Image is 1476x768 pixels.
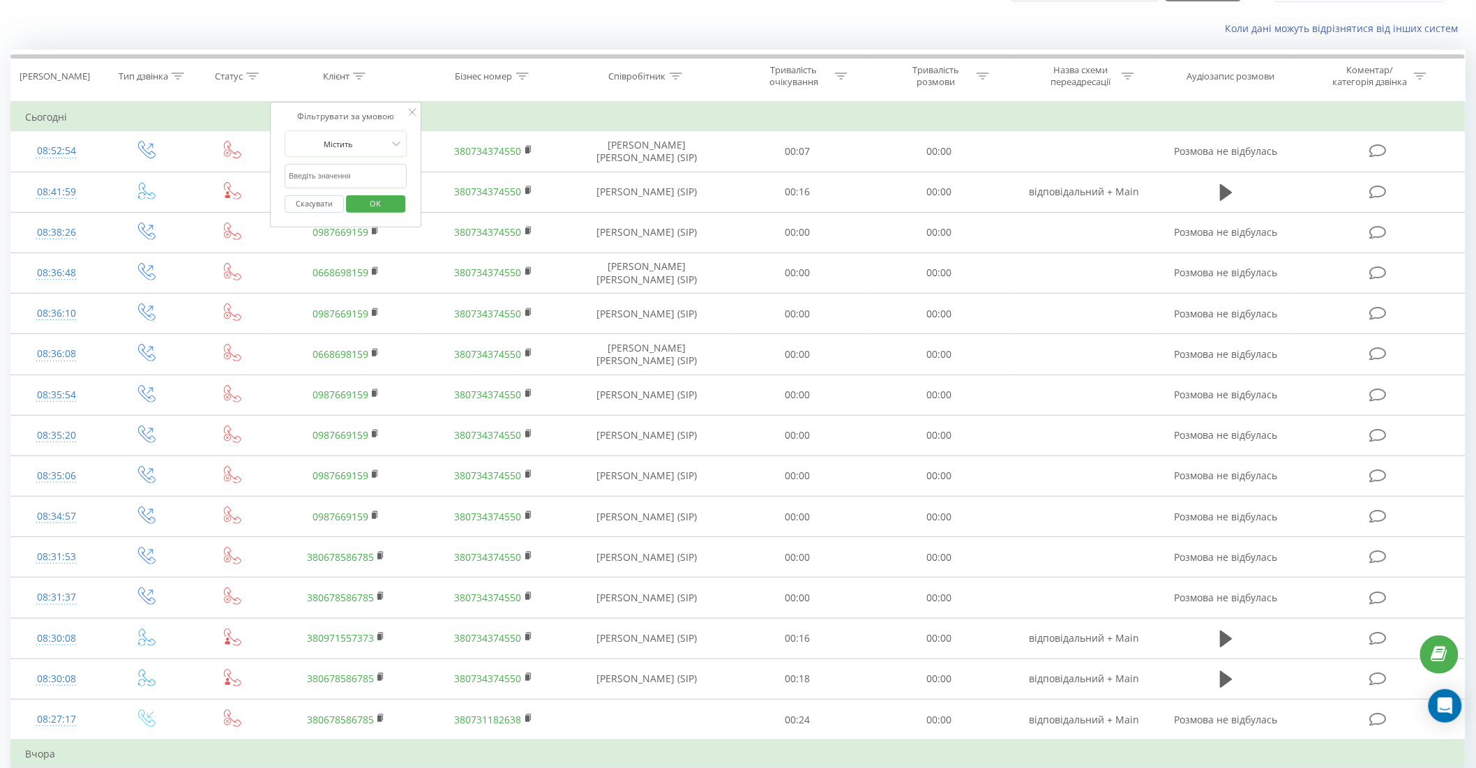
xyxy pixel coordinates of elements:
div: [PERSON_NAME] [20,70,90,82]
td: відповідальний + Main [1011,172,1159,212]
a: 380734374550 [455,347,522,361]
span: Розмова не відбулась [1175,713,1278,726]
div: Тривалість очікування [757,64,831,88]
a: 380678586785 [307,672,374,685]
a: 380678586785 [307,550,374,564]
div: 08:27:17 [25,706,88,733]
a: 380734374550 [455,591,522,604]
td: 00:00 [726,375,868,415]
div: 08:36:08 [25,340,88,368]
td: 00:00 [726,253,868,293]
a: 0987669159 [312,307,368,320]
td: 00:00 [868,294,1011,334]
td: відповідальний + Main [1011,658,1159,699]
td: [PERSON_NAME] [PERSON_NAME] (SIP) [567,334,726,375]
td: 00:00 [868,212,1011,253]
div: Коментар/категорія дзвінка [1329,64,1410,88]
span: Розмова не відбулась [1175,428,1278,442]
td: 00:00 [868,334,1011,375]
div: 08:36:48 [25,259,88,287]
td: 00:07 [726,131,868,172]
td: 00:00 [868,700,1011,741]
td: 00:00 [726,537,868,578]
div: Тип дзвінка [119,70,168,82]
button: Скасувати [285,195,344,213]
td: [PERSON_NAME] (SIP) [567,497,726,537]
a: 0987669159 [312,225,368,239]
td: 00:00 [726,212,868,253]
a: 380734374550 [455,469,522,482]
button: OK [346,195,405,213]
a: Коли дані можуть відрізнятися вiд інших систем [1226,22,1466,35]
a: 380678586785 [307,713,374,726]
td: 00:00 [868,455,1011,496]
div: 08:34:57 [25,503,88,530]
td: [PERSON_NAME] (SIP) [567,537,726,578]
td: 00:16 [726,618,868,658]
div: Клієнт [323,70,349,82]
td: [PERSON_NAME] (SIP) [567,375,726,415]
a: 0987669159 [312,510,368,523]
td: 00:00 [868,658,1011,699]
a: 0987669159 [312,428,368,442]
td: відповідальний + Main [1011,618,1159,658]
a: 0668698159 [312,347,368,361]
a: 380734374550 [455,144,522,158]
div: 08:30:08 [25,625,88,652]
td: [PERSON_NAME] [PERSON_NAME] (SIP) [567,253,726,293]
td: [PERSON_NAME] (SIP) [567,415,726,455]
span: Розмова не відбулась [1175,510,1278,523]
div: 08:35:54 [25,382,88,409]
td: 00:24 [726,700,868,741]
div: Бізнес номер [455,70,513,82]
td: 00:00 [868,618,1011,658]
div: 08:41:59 [25,179,88,206]
div: Тривалість розмови [898,64,973,88]
a: 0668698159 [312,266,368,279]
td: 00:00 [726,455,868,496]
div: 08:31:37 [25,584,88,611]
div: 08:30:08 [25,665,88,693]
td: 00:00 [868,253,1011,293]
td: 00:00 [868,497,1011,537]
span: Розмова не відбулась [1175,225,1278,239]
input: Введіть значення [285,164,407,188]
div: 08:35:06 [25,462,88,490]
td: 00:00 [868,537,1011,578]
a: 380731182638 [455,713,522,726]
a: 380971557373 [307,631,374,645]
td: [PERSON_NAME] (SIP) [567,212,726,253]
a: 380734374550 [455,672,522,685]
td: 00:00 [868,415,1011,455]
td: 00:00 [868,131,1011,172]
div: Статус [215,70,243,82]
td: 00:00 [868,375,1011,415]
a: 380734374550 [455,225,522,239]
td: 00:00 [726,497,868,537]
td: 00:00 [726,294,868,334]
span: Розмова не відбулась [1175,388,1278,401]
a: 380734374550 [455,266,522,279]
span: Розмова не відбулась [1175,469,1278,482]
a: 0987669159 [312,469,368,482]
td: 00:00 [868,172,1011,212]
td: 00:00 [868,578,1011,618]
td: відповідальний + Main [1011,700,1159,741]
a: 380734374550 [455,631,522,645]
td: [PERSON_NAME] (SIP) [567,455,726,496]
div: Фільтрувати за умовою [285,110,407,123]
div: Аудіозапис розмови [1187,70,1275,82]
a: 0987669159 [312,388,368,401]
span: Розмова не відбулась [1175,550,1278,564]
div: Співробітник [609,70,666,82]
a: 380734374550 [455,185,522,198]
td: [PERSON_NAME] (SIP) [567,172,726,212]
div: 08:52:54 [25,137,88,165]
div: Назва схеми переадресації [1044,64,1118,88]
a: 380734374550 [455,428,522,442]
div: Open Intercom Messenger [1429,689,1462,723]
td: [PERSON_NAME] (SIP) [567,658,726,699]
span: Розмова не відбулась [1175,591,1278,604]
td: Вчора [11,740,1466,768]
a: 380734374550 [455,510,522,523]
